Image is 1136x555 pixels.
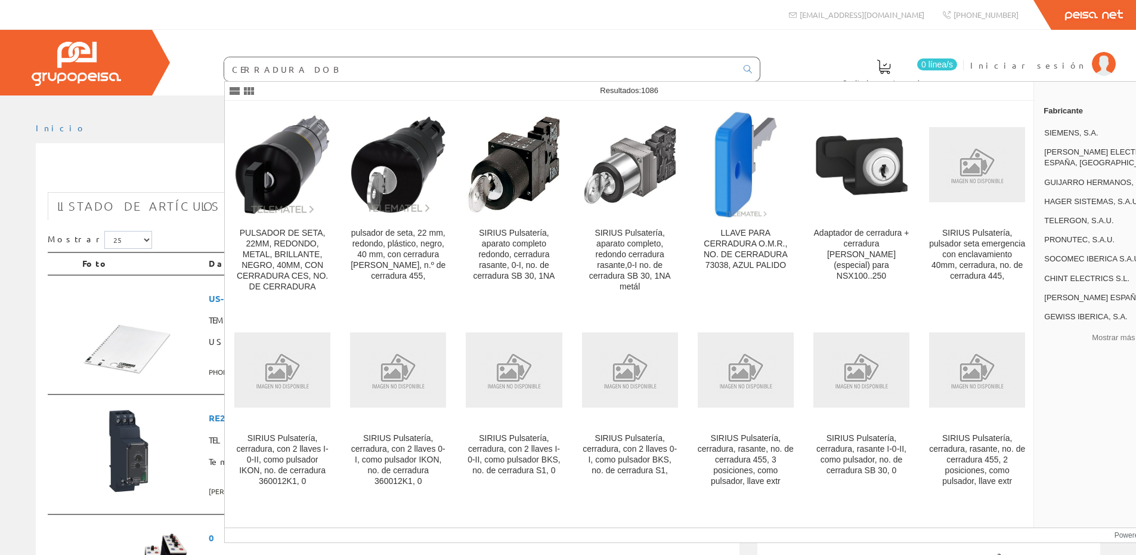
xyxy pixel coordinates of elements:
[688,101,803,306] a: LLAVE PARA CERRADURA O.M.R., NO. DE CERRADURA 73038, AZUL PALIDO LLAVE PARA CERRADURA O.M.R., NO....
[32,42,121,86] img: Grupo Peisa
[582,433,678,476] div: SIRIUS Pulsatería, cerradura, con 2 llaves 0-I, como pulsador BKS, no. de cerradura S1,
[209,362,723,382] span: PHOENIX CONTACT S.A.U,
[920,101,1035,306] a: SIRIUS Pulsatería, pulsador seta emergencia con enclavamiento 40mm, cerradura, no. de cerradura 4...
[813,228,909,282] div: Adaptador de cerradura + cerradura [PERSON_NAME] (especial) para NSX100..250
[582,228,678,292] div: SIRIUS Pulsatería, aparato completo, redondo cerradura rasante,0-I no. de cerradura SB 30, 1NA metál
[234,332,330,408] img: SIRIUS Pulsatería, cerradura, con 2 llaves I-0-II, como pulsador IKON, no. de cerradura 360012K1, 0
[209,430,723,451] span: TELE2879
[466,114,562,215] img: SIRIUS Pulsatería, aparato completo redondo, cerradura rasante, 0-I, no. de cerradura SB 30, 1NA
[225,307,340,501] a: SIRIUS Pulsatería, cerradura, con 2 llaves I-0-II, como pulsador IKON, no. de cerradura 360012K1,...
[688,307,803,501] a: SIRIUS Pulsatería, cerradura, rasante, no. de cerradura 455, 3 posiciones, como pulsador, llave e...
[572,307,688,501] a: SIRIUS Pulsatería, cerradura, con 2 llaves 0-I, como pulsador BKS, no. de cerradura S1, SIRIUS Pu...
[466,433,562,476] div: SIRIUS Pulsatería, cerradura, con 2 llaves I-0-II, como pulsador BKS, no. de cerradura S1, 0
[582,332,678,408] img: SIRIUS Pulsatería, cerradura, con 2 llaves 0-I, como pulsador BKS, no. de cerradura S1,
[341,101,456,306] a: pulsador de seta, 22 mm, redondo, plástico, negro, 40 mm, con cerradura RONIS, n.º de cerradura 4...
[929,127,1025,202] img: SIRIUS Pulsatería, pulsador seta emergencia con enclavamiento 40mm, cerradura, no. de cerradura 445,
[456,101,571,306] a: SIRIUS Pulsatería, aparato completo redondo, cerradura rasante, 0-I, no. de cerradura SB 30, 1NA ...
[466,228,562,282] div: SIRIUS Pulsatería, aparato completo redondo, cerradura rasante, 0-I, no. de cerradura SB 30, 1NA
[698,433,794,487] div: SIRIUS Pulsatería, cerradura, rasante, no. de cerradura 455, 3 posiciones, como pulsador, llave extr
[48,162,728,186] h1: 2879
[929,433,1025,487] div: SIRIUS Pulsatería, cerradura, rasante, no. de cerradura 455, 2 posiciones, como pulsador, llave extr
[698,228,794,271] div: LLAVE PARA CERRADURA O.M.R., NO. DE CERRADURA 73038, AZUL PALIDO
[209,331,723,353] span: US-EMLP (17X7) Marcador de plastico
[466,332,562,408] img: SIRIUS Pulsatería, cerradura, con 2 llaves I-0-II, como pulsador BKS, no. de cerradura S1, 0
[48,231,152,249] label: Mostrar
[813,433,909,476] div: SIRIUS Pulsatería, cerradura, rasante I-0-II, como pulsador, no. de cerradura SB 30, 0
[920,307,1035,501] a: SIRIUS Pulsatería, cerradura, rasante, no. de cerradura 455, 2 posiciones, como pulsador, llave e...
[209,451,723,473] span: Tempo. Estrella - Triángulo
[714,111,778,218] img: LLAVE PARA CERRADURA O.M.R., NO. DE CERRADURA 73038, AZUL PALIDO
[82,288,172,377] img: Foto artículo US-EMLP (17X7) Marcador de plastico (150x150)
[234,433,330,487] div: SIRIUS Pulsatería, cerradura, con 2 llaves I-0-II, como pulsador IKON, no. de cerradura 360012K1, 0
[209,310,723,331] span: TEMP8160
[209,288,723,310] span: US-EMLP (17X7)
[350,228,446,282] div: pulsador de seta, 22 mm, redondo, plástico, negro, 40 mm, con cerradura [PERSON_NAME], n.º de cer...
[209,407,723,429] span: RE22R2QEMT
[341,307,456,501] a: SIRIUS Pulsatería, cerradura, con 2 llaves 0-I, como pulsador IKON, no. de cerradura 360012K1, 0 ...
[350,433,446,487] div: SIRIUS Pulsatería, cerradura, con 2 llaves 0-I, como pulsador IKON, no. de cerradura 360012K1, 0
[350,116,446,213] img: pulsador de seta, 22 mm, redondo, plástico, negro, 40 mm, con cerradura RONIS, n.º de cerradura 455,
[600,86,658,95] span: Resultados:
[104,231,152,249] select: Mostrar
[234,228,330,292] div: PULSADOR DE SETA, 22MM, REDONDO, METAL, BRILLANTE, NEGRO, 40MM, CON CERRADURA CES, NO. DE CERRADURA
[582,124,678,206] img: SIRIUS Pulsatería, aparato completo, redondo cerradura rasante,0-I no. de cerradura SB 30, 1NA metál
[209,527,723,549] span: 0
[804,101,919,306] a: Adaptador de cerradura + cerradura RONIS (especial) para NSX100..250 Adaptador de cerradura + cer...
[78,252,204,275] th: Foto
[224,57,736,81] input: Buscar ...
[225,101,340,306] a: PULSADOR DE SETA, 22MM, REDONDO, METAL, BRILLANTE, NEGRO, 40MM, CON CERRADURA CES, NO. DE CERRADU...
[929,228,1025,282] div: SIRIUS Pulsatería, pulsador seta emergencia con enclavamiento 40mm, cerradura, no. de cerradura 445,
[48,192,230,220] a: Listado de artículos
[813,332,909,408] img: SIRIUS Pulsatería, cerradura, rasante I-0-II, como pulsador, no. de cerradura SB 30, 0
[641,86,658,95] span: 1086
[800,10,924,20] span: [EMAIL_ADDRESS][DOMAIN_NAME]
[209,482,723,501] span: [PERSON_NAME] ELECTRIC ESPAÑA, [GEOGRAPHIC_DATA]
[204,252,728,275] th: Datos
[970,50,1116,61] a: Iniciar sesión
[698,332,794,408] img: SIRIUS Pulsatería, cerradura, rasante, no. de cerradura 455, 3 posiciones, como pulsador, llave extr
[813,116,909,212] img: Adaptador de cerradura + cerradura RONIS (especial) para NSX100..250
[929,332,1025,408] img: SIRIUS Pulsatería, cerradura, rasante, no. de cerradura 455, 2 posiciones, como pulsador, llave extr
[82,407,172,497] img: Foto artículo Tempo. Estrella - Triángulo (150x150)
[804,307,919,501] a: SIRIUS Pulsatería, cerradura, rasante I-0-II, como pulsador, no. de cerradura SB 30, 0 SIRIUS Pul...
[954,10,1019,20] span: [PHONE_NUMBER]
[970,59,1086,71] span: Iniciar sesión
[572,101,688,306] a: SIRIUS Pulsatería, aparato completo, redondo cerradura rasante,0-I no. de cerradura SB 30, 1NA me...
[36,122,86,133] a: Inicio
[350,332,446,408] img: SIRIUS Pulsatería, cerradura, con 2 llaves 0-I, como pulsador IKON, no. de cerradura 360012K1, 0
[456,307,571,501] a: SIRIUS Pulsatería, cerradura, con 2 llaves I-0-II, como pulsador BKS, no. de cerradura S1, 0 SIRI...
[917,58,957,70] span: 0 línea/s
[234,115,330,215] img: PULSADOR DE SETA, 22MM, REDONDO, METAL, BRILLANTE, NEGRO, 40MM, CON CERRADURA CES, NO. DE CERRADURA
[843,76,924,88] span: Pedido actual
